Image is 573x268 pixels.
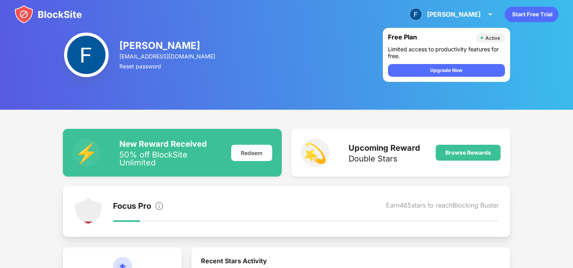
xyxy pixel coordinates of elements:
[301,138,329,167] div: 💫
[72,138,100,167] div: ⚡️
[445,150,491,156] div: Browse Rewards
[349,143,420,153] div: Upcoming Reward
[430,66,462,74] div: Upgrade Now
[409,8,422,21] img: ACg8ocKvHSfb2kSEN4JMoHfUhYd5ub51XNkIHG7IOI6LU5z4p2zwUA=s96-c
[113,201,151,212] div: Focus Pro
[505,6,559,22] div: animation
[388,33,472,43] div: Free Plan
[231,145,272,161] div: Redeem
[119,151,222,167] div: 50% off BlockSite Unlimited
[119,40,216,51] div: [PERSON_NAME]
[154,201,164,211] img: info.svg
[119,139,222,149] div: New Reward Received
[74,197,103,226] img: points-level-1.svg
[14,5,82,24] img: blocksite-icon.svg
[485,35,500,41] div: Active
[119,53,216,60] div: [EMAIL_ADDRESS][DOMAIN_NAME]
[64,33,109,77] img: ACg8ocKvHSfb2kSEN4JMoHfUhYd5ub51XNkIHG7IOI6LU5z4p2zwUA=s96-c
[119,63,216,70] div: Reset password
[427,10,481,18] div: [PERSON_NAME]
[201,257,500,266] div: Recent Stars Activity
[349,155,420,163] div: Double Stars
[386,201,499,212] div: Earn 465 stars to reach Blocking Buster
[388,46,505,59] div: Limited access to productivity features for free.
